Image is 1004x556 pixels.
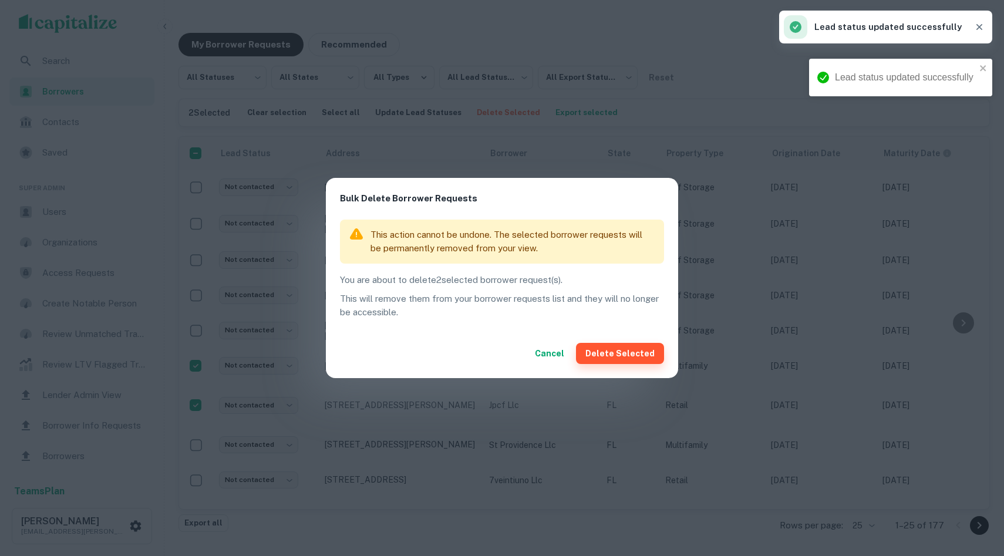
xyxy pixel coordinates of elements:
[835,70,976,85] div: Lead status updated successfully
[370,223,655,260] div: This action cannot be undone. The selected borrower requests will be permanently removed from you...
[340,273,664,287] p: You are about to delete 2 selected borrower request(s).
[576,343,664,364] button: Delete Selected
[340,292,664,319] p: This will remove them from your borrower requests list and they will no longer be accessible.
[326,178,678,220] h2: Bulk Delete Borrower Requests
[979,63,988,75] button: close
[530,343,569,364] button: Cancel
[945,462,1004,518] iframe: Chat Widget
[784,15,962,39] div: Lead status updated successfully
